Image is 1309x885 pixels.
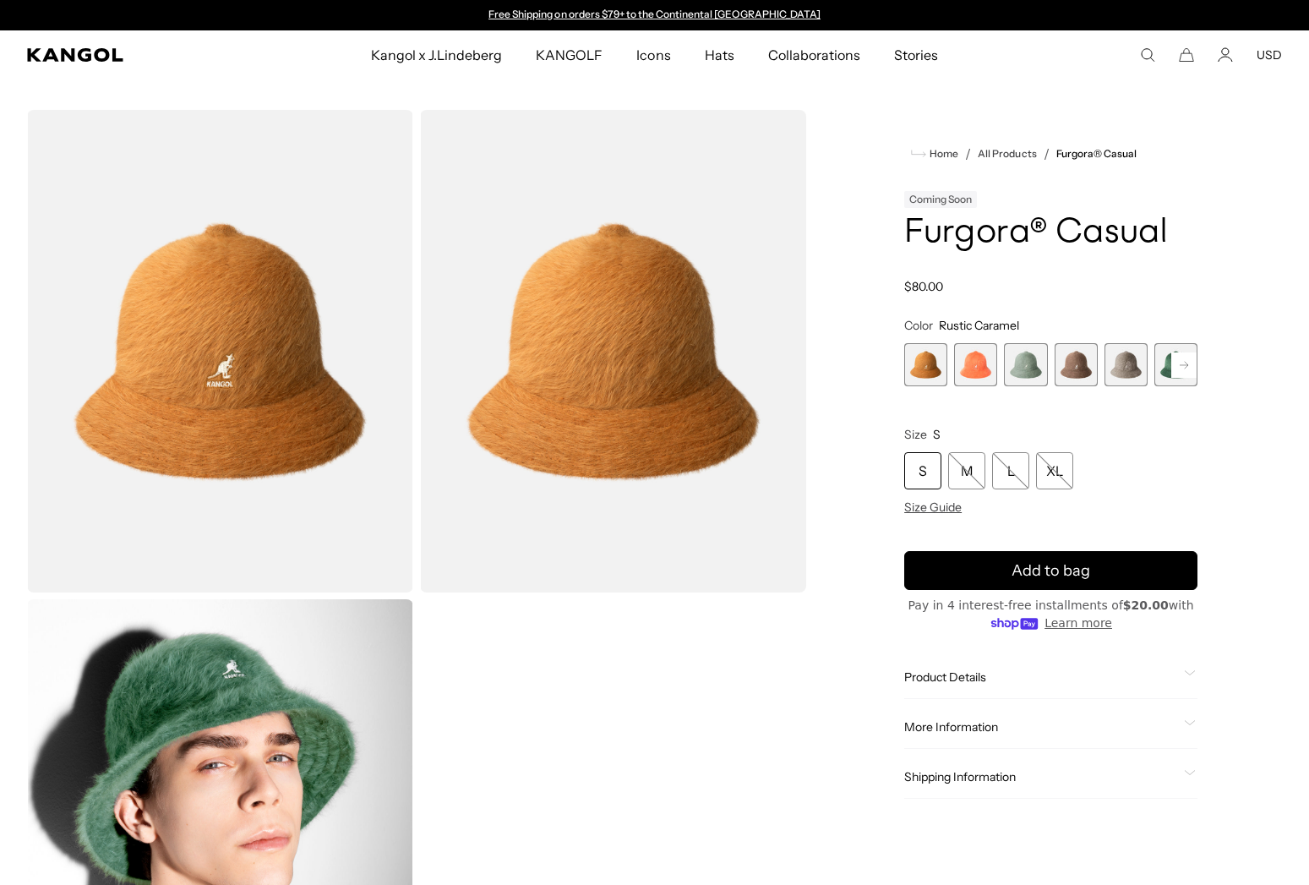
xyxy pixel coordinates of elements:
a: Account [1218,47,1233,63]
img: color-rustic-caramel [27,110,413,593]
h1: Furgora® Casual [904,215,1197,252]
div: 1 of 12 [904,343,947,386]
label: Warm Grey [1104,343,1148,386]
div: Announcement [481,8,829,22]
div: 1 of 2 [481,8,829,22]
div: L [992,452,1029,489]
span: Shipping Information [904,769,1177,784]
span: Size [904,427,927,442]
span: KANGOLF [536,30,603,79]
a: All Products [978,148,1036,160]
span: Stories [894,30,938,79]
span: More Information [904,719,1177,735]
span: Color [904,318,933,333]
span: Home [926,148,958,160]
button: Cart [1179,47,1194,63]
a: KANGOLF [519,30,619,79]
label: Deep Emerald [1154,343,1197,386]
span: Hats [705,30,734,79]
span: Rustic Caramel [939,318,1019,333]
label: Rustic Caramel [904,343,947,386]
div: M [948,452,985,489]
a: Icons [619,30,687,79]
label: Coral Flame [954,343,997,386]
span: $80.00 [904,279,943,294]
div: 5 of 12 [1104,343,1148,386]
div: Coming Soon [904,191,977,208]
a: Free Shipping on orders $79+ to the Continental [GEOGRAPHIC_DATA] [488,8,821,20]
span: Product Details [904,669,1177,685]
div: XL [1036,452,1073,489]
a: Collaborations [751,30,877,79]
span: Add to bag [1012,560,1090,582]
div: 6 of 12 [1154,343,1197,386]
span: S [933,427,941,442]
div: 4 of 12 [1055,343,1098,386]
nav: breadcrumbs [904,144,1197,164]
span: Collaborations [768,30,860,79]
a: Home [911,146,958,161]
span: Kangol x J.Lindeberg [371,30,503,79]
a: Stories [877,30,955,79]
a: Furgora® Casual [1056,148,1137,160]
span: Size Guide [904,500,962,515]
div: 2 of 12 [954,343,997,386]
span: Icons [636,30,670,79]
a: Kangol x J.Lindeberg [354,30,520,79]
button: USD [1257,47,1282,63]
button: Add to bag [904,551,1197,590]
label: Sage Green [1004,343,1047,386]
a: Hats [688,30,751,79]
label: Brown [1055,343,1098,386]
summary: Search here [1140,47,1155,63]
div: 3 of 12 [1004,343,1047,386]
a: Kangol [27,48,245,62]
li: / [1037,144,1050,164]
div: S [904,452,941,489]
img: color-rustic-caramel [420,110,806,593]
slideshow-component: Announcement bar [481,8,829,22]
li: / [958,144,971,164]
